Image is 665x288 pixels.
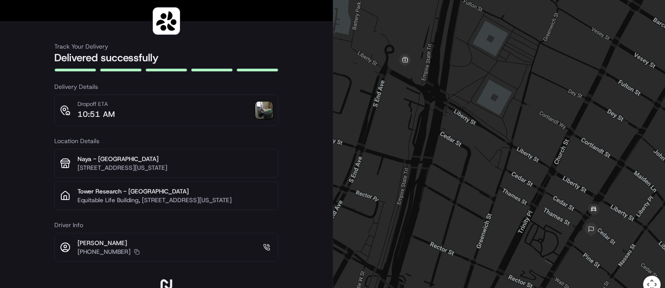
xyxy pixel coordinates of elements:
[77,187,273,196] p: Tower Research - [GEOGRAPHIC_DATA]
[77,247,130,256] p: [PHONE_NUMBER]
[255,102,273,119] img: photo_proof_of_delivery image
[54,51,278,65] h2: Delivered successfully
[54,137,278,145] h3: Location Details
[77,239,140,247] p: [PERSON_NAME]
[77,100,115,108] p: Dropoff ETA
[77,108,115,120] p: 10:51 AM
[54,42,278,51] h3: Track Your Delivery
[155,9,178,33] img: logo-public_tracking_screen-Sharebite-1703187580717.png
[77,163,273,172] p: [STREET_ADDRESS][US_STATE]
[77,196,273,204] p: Equitable Life Building, [STREET_ADDRESS][US_STATE]
[77,155,273,163] p: Naya - [GEOGRAPHIC_DATA]
[54,82,278,91] h3: Delivery Details
[54,221,278,229] h3: Driver Info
